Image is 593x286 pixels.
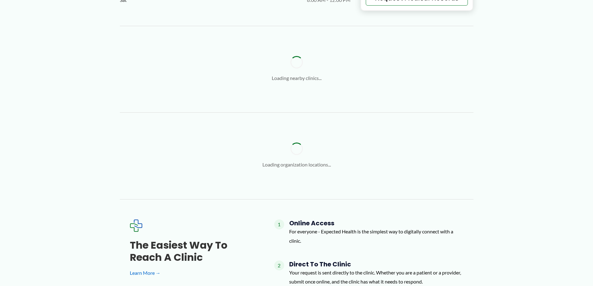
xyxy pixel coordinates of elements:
h4: Online Access [289,219,464,227]
a: Learn More → [130,268,254,278]
span: 1 [274,219,284,229]
p: Loading nearby clinics... [272,73,322,83]
p: For everyone - Expected Health is the simplest way to digitally connect with a clinic. [289,227,464,245]
img: Expected Healthcare Logo [130,219,142,232]
h4: Direct to the Clinic [289,260,464,268]
span: 2 [274,260,284,270]
h3: The Easiest Way to Reach a Clinic [130,239,254,263]
p: Loading organization locations... [262,160,331,169]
